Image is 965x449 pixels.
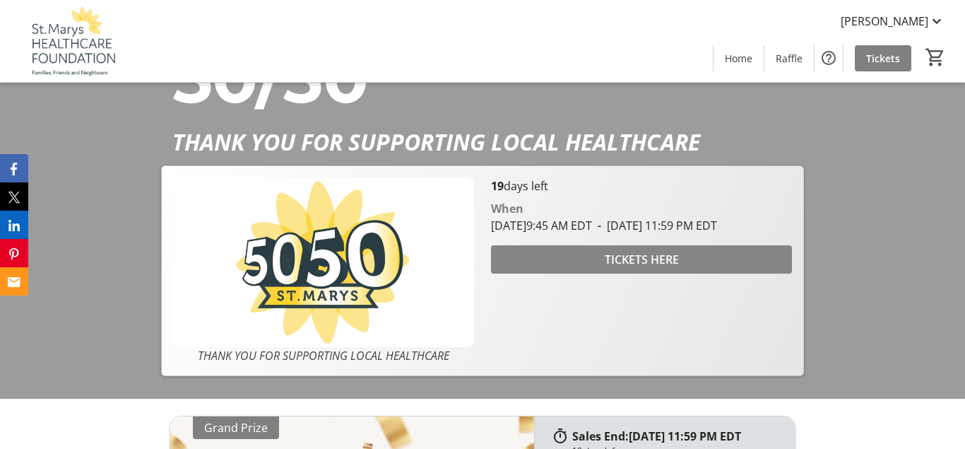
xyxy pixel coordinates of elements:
[193,416,279,439] div: Grand Prize
[491,178,504,194] span: 19
[725,51,752,66] span: Home
[491,218,592,233] span: [DATE] 9:45 AM EDT
[173,177,474,347] img: Campaign CTA Media Photo
[815,44,843,72] button: Help
[572,428,629,444] span: Sales End:
[829,10,957,33] button: [PERSON_NAME]
[776,51,803,66] span: Raffle
[491,245,792,274] button: TICKETS HERE
[8,6,134,76] img: St. Marys Healthcare Foundation's Logo
[855,45,911,71] a: Tickets
[491,200,523,217] div: When
[605,251,679,268] span: TICKETS HERE
[592,218,717,233] span: [DATE] 11:59 PM EDT
[629,428,741,444] span: [DATE] 11:59 PM EDT
[491,177,792,194] p: days left
[923,45,948,70] button: Cart
[714,45,764,71] a: Home
[866,51,900,66] span: Tickets
[198,348,449,363] em: THANK YOU FOR SUPPORTING LOCAL HEALTHCARE
[841,13,928,30] span: [PERSON_NAME]
[764,45,814,71] a: Raffle
[592,218,607,233] span: -
[172,127,700,157] em: THANK YOU FOR SUPPORTING LOCAL HEALTHCARE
